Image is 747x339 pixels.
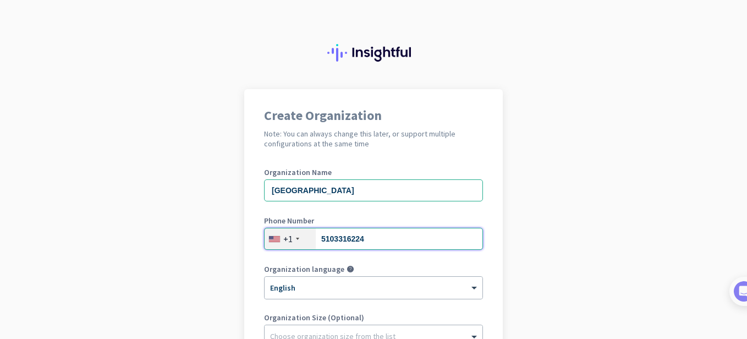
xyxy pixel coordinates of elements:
[264,109,483,122] h1: Create Organization
[347,265,354,273] i: help
[327,44,420,62] img: Insightful
[264,168,483,176] label: Organization Name
[264,179,483,201] input: What is the name of your organization?
[264,265,344,273] label: Organization language
[264,217,483,225] label: Phone Number
[283,233,293,244] div: +1
[264,228,483,250] input: 201-555-0123
[264,314,483,321] label: Organization Size (Optional)
[264,129,483,149] h2: Note: You can always change this later, or support multiple configurations at the same time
